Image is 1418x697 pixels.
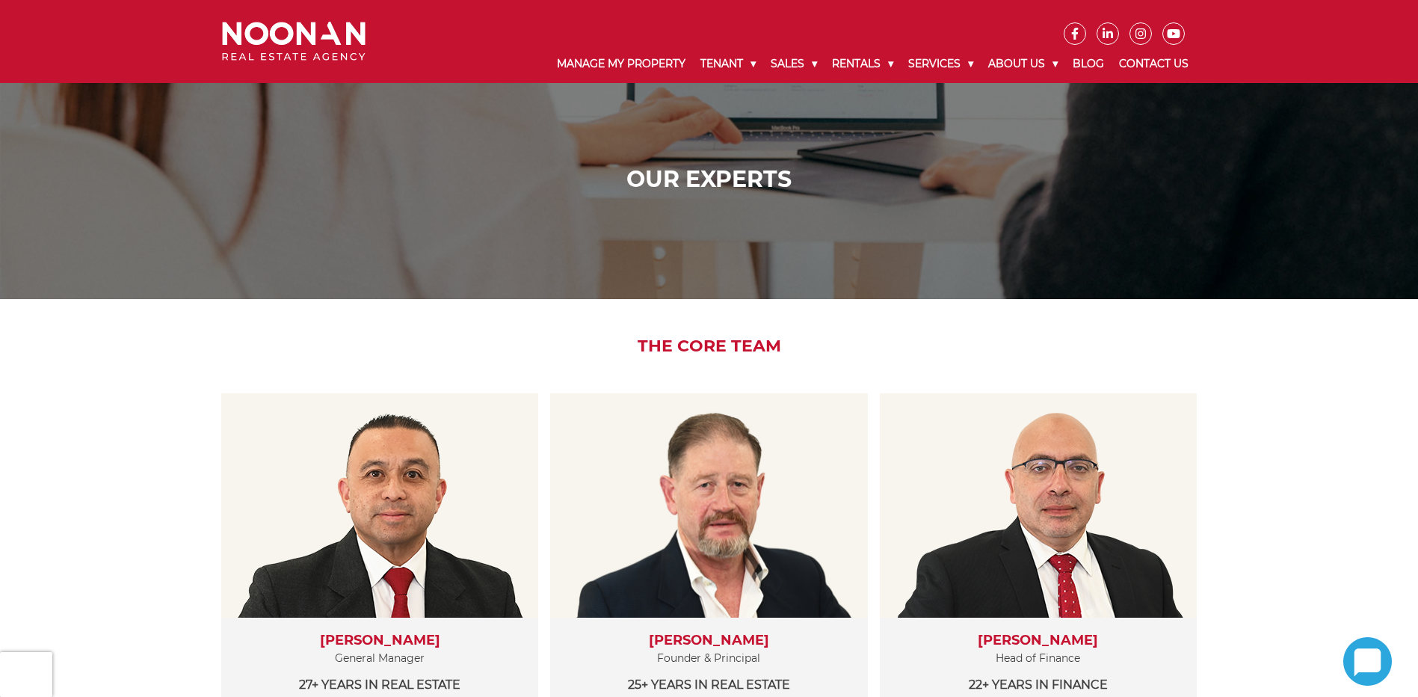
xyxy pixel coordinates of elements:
[693,45,763,83] a: Tenant
[824,45,901,83] a: Rentals
[901,45,981,83] a: Services
[565,633,852,649] h3: [PERSON_NAME]
[1065,45,1112,83] a: Blog
[895,649,1182,668] p: Head of Finance
[763,45,824,83] a: Sales
[211,337,1207,356] h2: The Core Team
[565,675,852,694] p: 25+ years in Real Estate
[895,675,1182,694] p: 22+ years in Finance
[895,633,1182,649] h3: [PERSON_NAME]
[981,45,1065,83] a: About Us
[1112,45,1196,83] a: Contact Us
[222,22,366,61] img: Noonan Real Estate Agency
[236,633,523,649] h3: [PERSON_NAME]
[236,649,523,668] p: General Manager
[549,45,693,83] a: Manage My Property
[236,675,523,694] p: 27+ years in Real Estate
[226,166,1192,193] h1: Our Experts
[565,649,852,668] p: Founder & Principal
